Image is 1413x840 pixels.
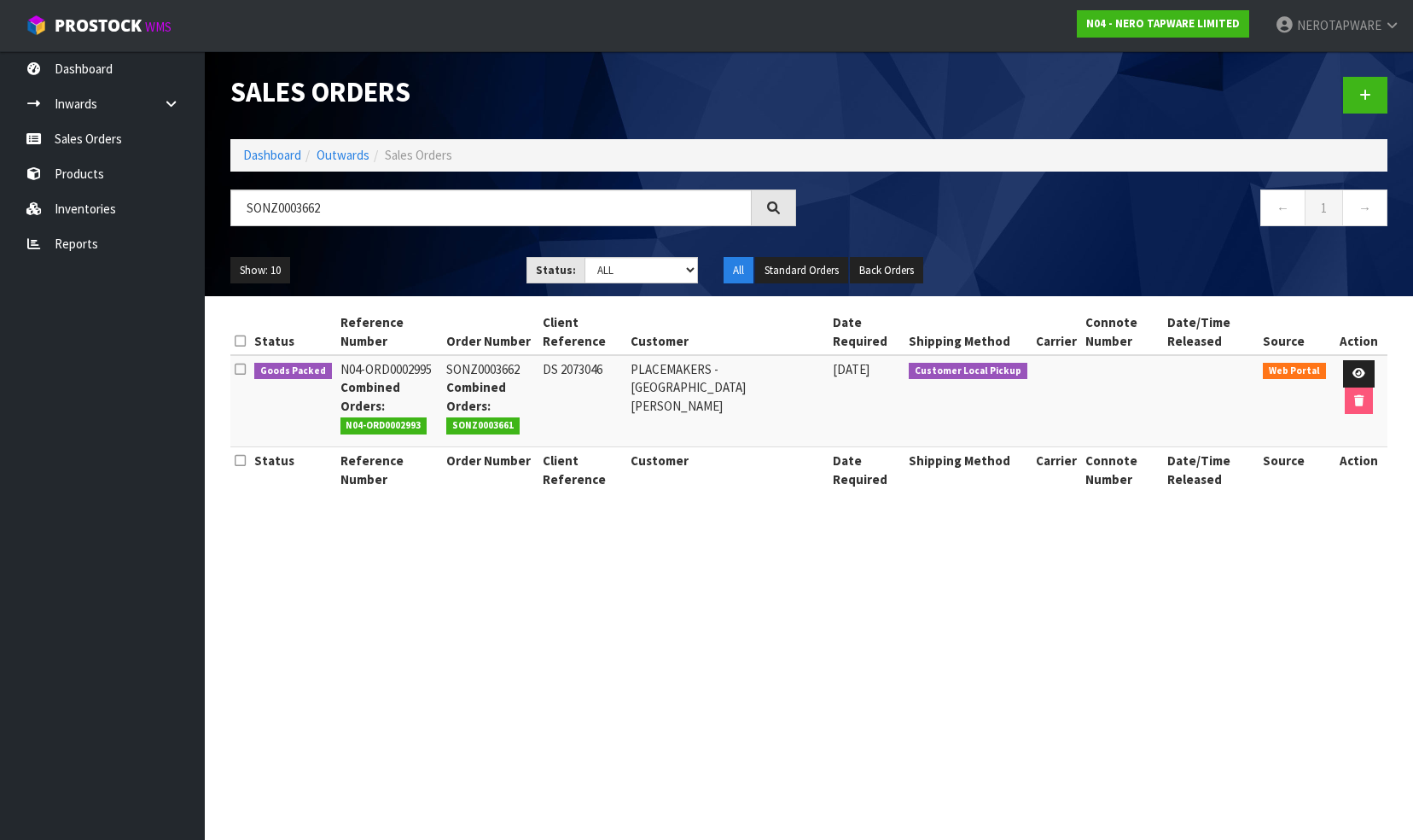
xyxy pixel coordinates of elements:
[446,417,520,435] span: SONZ0003661
[538,355,626,447] td: DS 2073046
[340,379,400,413] strong: Combined Orders:
[250,447,336,493] th: Status
[1305,190,1343,226] a: 1
[626,309,829,355] th: Customer
[1260,190,1305,226] a: ←
[250,309,336,355] th: Status
[446,379,506,413] strong: Combined Orders:
[340,417,427,435] span: N04-ORD0002993
[230,190,752,226] input: Search sales orders
[1342,190,1387,226] a: →
[442,355,538,447] td: SONZ0003662
[536,263,576,277] strong: Status:
[230,257,290,284] button: Show: 10
[829,309,905,355] th: Date Required
[1330,447,1387,493] th: Action
[336,355,443,447] td: N04-ORD0002995
[1163,309,1259,355] th: Date/Time Released
[833,361,869,377] span: [DATE]
[385,147,452,163] span: Sales Orders
[904,447,1032,493] th: Shipping Method
[55,15,142,37] span: ProStock
[1263,363,1326,380] span: Web Portal
[1330,309,1387,355] th: Action
[850,257,923,284] button: Back Orders
[829,447,905,493] th: Date Required
[909,363,1027,380] span: Customer Local Pickup
[626,447,829,493] th: Customer
[243,147,301,163] a: Dashboard
[26,15,47,36] img: cube-alt.png
[336,309,443,355] th: Reference Number
[442,447,538,493] th: Order Number
[1032,447,1081,493] th: Carrier
[336,447,443,493] th: Reference Number
[254,363,332,380] span: Goods Packed
[626,355,829,447] td: PLACEMAKERS - [GEOGRAPHIC_DATA][PERSON_NAME]
[1163,447,1259,493] th: Date/Time Released
[1032,309,1081,355] th: Carrier
[317,147,369,163] a: Outwards
[442,309,538,355] th: Order Number
[1259,309,1330,355] th: Source
[538,447,626,493] th: Client Reference
[1259,447,1330,493] th: Source
[755,257,848,284] button: Standard Orders
[1081,309,1163,355] th: Connote Number
[724,257,753,284] button: All
[1086,16,1240,31] strong: N04 - NERO TAPWARE LIMITED
[230,77,796,108] h1: Sales Orders
[904,309,1032,355] th: Shipping Method
[145,19,172,35] small: WMS
[1297,17,1381,33] span: NEROTAPWARE
[538,309,626,355] th: Client Reference
[822,190,1387,231] nav: Page navigation
[1081,447,1163,493] th: Connote Number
